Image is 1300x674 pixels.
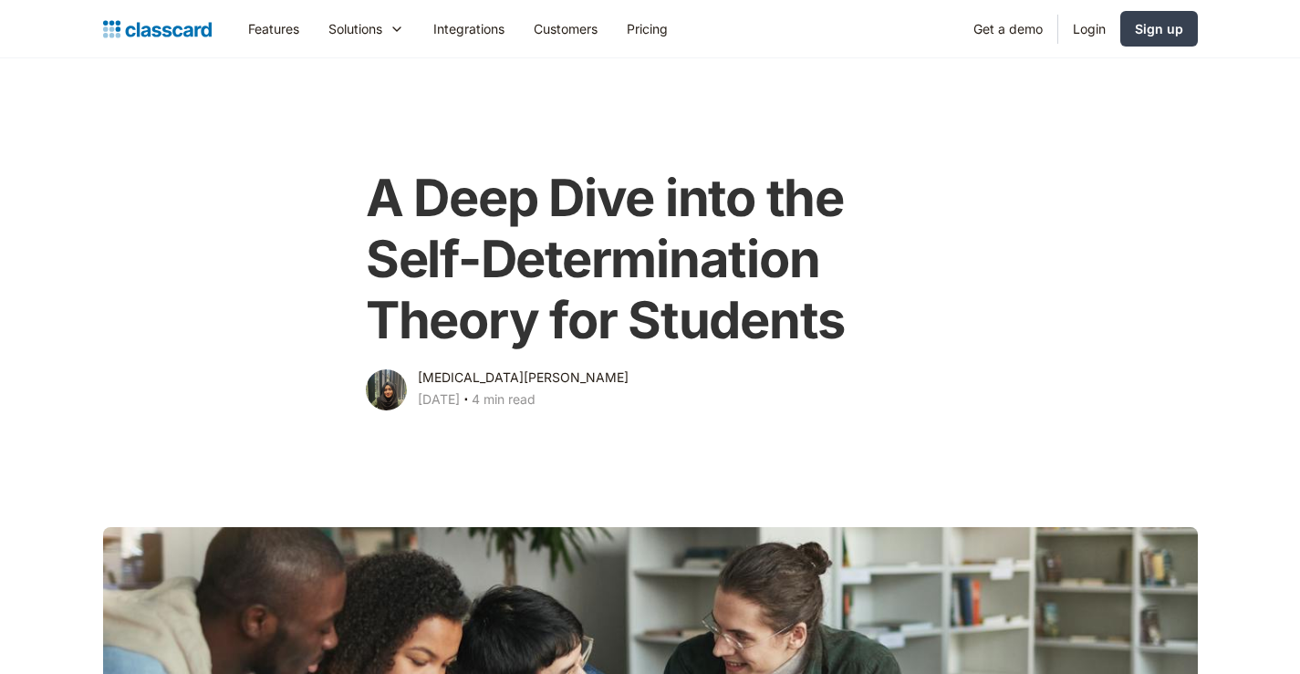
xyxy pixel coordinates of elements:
div: ‧ [460,389,472,414]
div: Solutions [314,8,419,49]
a: Login [1058,8,1120,49]
a: home [103,16,212,42]
div: 4 min read [472,389,536,410]
div: Solutions [328,19,382,38]
a: Sign up [1120,11,1198,47]
a: Get a demo [959,8,1057,49]
div: [MEDICAL_DATA][PERSON_NAME] [418,367,629,389]
a: Customers [519,8,612,49]
div: [DATE] [418,389,460,410]
a: Features [234,8,314,49]
a: Pricing [612,8,682,49]
h1: A Deep Dive into the Self-Determination Theory for Students [366,168,934,352]
a: Integrations [419,8,519,49]
div: Sign up [1135,19,1183,38]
